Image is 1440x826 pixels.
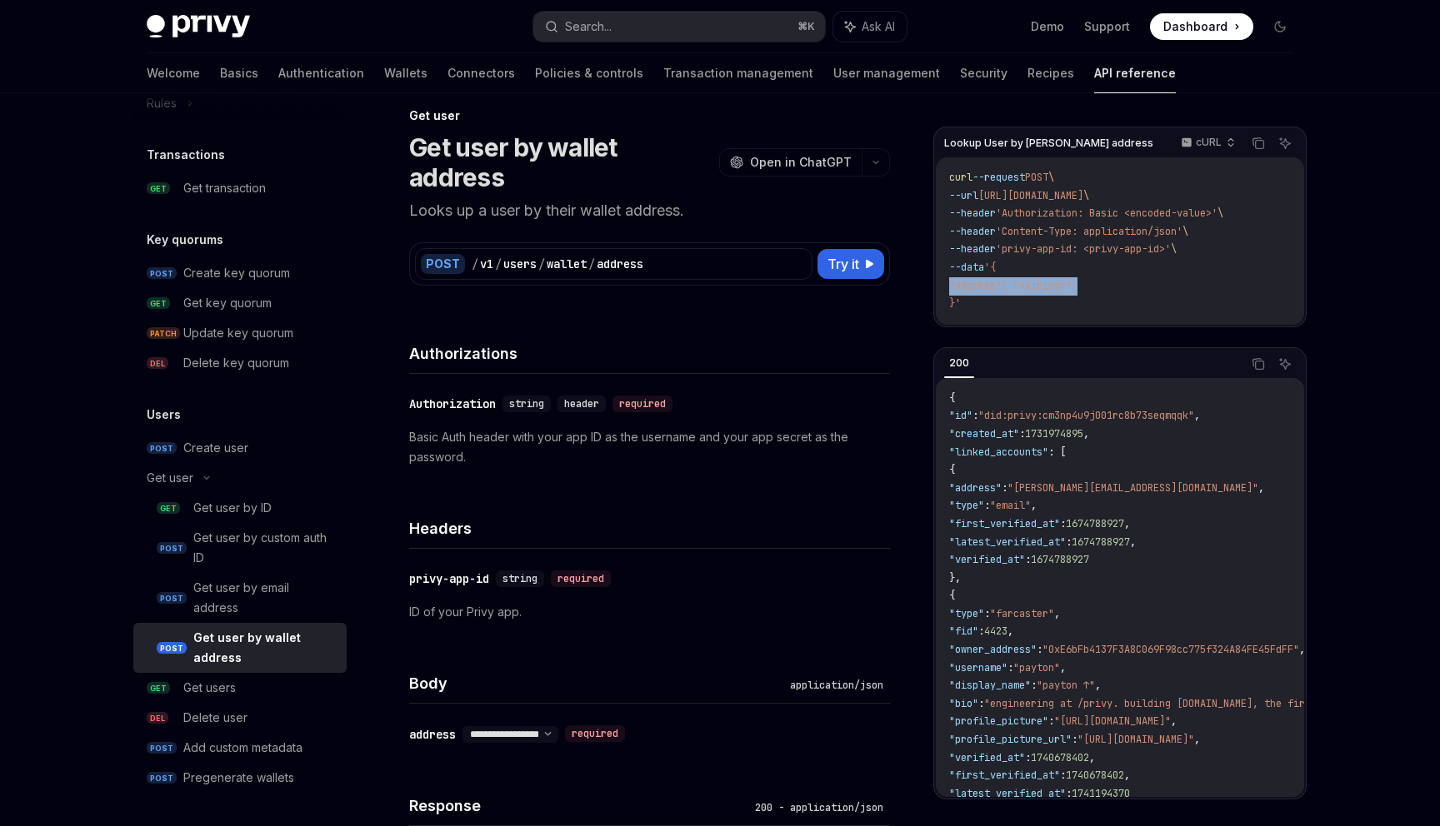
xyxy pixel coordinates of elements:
[409,726,456,743] div: address
[183,678,236,698] div: Get users
[1031,679,1037,692] span: :
[133,623,347,673] a: POSTGet user by wallet address
[133,493,347,523] a: GETGet user by ID
[421,254,465,274] div: POST
[797,20,815,33] span: ⌘ K
[949,171,972,184] span: curl
[147,742,177,754] span: POST
[183,323,293,343] div: Update key quorum
[409,199,890,222] p: Looks up a user by their wallet address.
[409,396,496,412] div: Authorization
[565,17,612,37] div: Search...
[960,53,1007,93] a: Security
[1007,624,1013,638] span: ,
[157,592,187,605] span: POST
[133,318,347,348] a: PATCHUpdate key quorum
[133,173,347,203] a: GETGet transaction
[949,427,1019,440] span: "created_at"
[984,624,1007,638] span: 4423
[1172,129,1242,157] button: cURL
[193,628,337,668] div: Get user by wallet address
[748,799,890,816] div: 200 - application/json
[949,571,961,585] span: },
[538,256,545,272] div: /
[1095,679,1101,692] span: ,
[133,703,347,733] a: DELDelete user
[133,258,347,288] a: POSTCreate key quorum
[147,468,193,488] div: Get user
[147,230,223,250] h5: Key quorums
[564,397,599,411] span: header
[783,677,890,694] div: application/json
[1066,535,1072,549] span: :
[949,499,984,512] span: "type"
[147,682,170,694] span: GET
[565,725,625,742] div: required
[949,206,996,220] span: --header
[1072,535,1130,549] span: 1674788927
[183,438,248,458] div: Create user
[147,182,170,195] span: GET
[147,405,181,425] h5: Users
[157,502,180,515] span: GET
[147,297,170,310] span: GET
[1054,714,1171,728] span: "[URL][DOMAIN_NAME]"
[147,442,177,455] span: POST
[147,357,168,370] span: DEL
[1247,132,1269,154] button: Copy the contents from the code block
[409,517,890,540] h4: Headers
[949,481,1002,495] span: "address"
[949,261,984,274] span: --data
[719,148,862,177] button: Open in ChatGPT
[949,189,978,202] span: --url
[949,391,955,405] span: {
[1194,733,1200,746] span: ,
[1089,751,1095,764] span: ,
[1066,769,1124,782] span: 1740678402
[503,256,537,272] div: users
[1124,517,1130,530] span: ,
[1048,171,1054,184] span: \
[1042,643,1299,656] span: "0xE6bFb4137F3A8C069F98cc775f324A84FE45FdFF"
[409,132,712,192] h1: Get user by wallet address
[1299,643,1305,656] span: ,
[949,607,984,620] span: "type"
[1083,427,1089,440] span: ,
[1247,353,1269,375] button: Copy the contents from the code block
[193,498,272,518] div: Get user by ID
[1274,132,1296,154] button: Ask AI
[1025,171,1048,184] span: POST
[220,53,258,93] a: Basics
[147,772,177,784] span: POST
[949,733,1072,746] span: "profile_picture_url"
[409,107,890,124] div: Get user
[1037,679,1095,692] span: "payton ↑"
[1182,225,1188,238] span: \
[978,697,984,710] span: :
[409,794,748,817] h4: Response
[409,570,489,587] div: privy-app-id
[1007,661,1013,674] span: :
[949,697,978,710] span: "bio"
[949,787,1066,800] span: "latest_verified_at"
[949,769,1060,782] span: "first_verified_at"
[1084,18,1130,35] a: Support
[1013,661,1060,674] span: "payton"
[409,672,783,694] h4: Body
[147,327,180,340] span: PATCH
[1083,189,1089,202] span: \
[1031,553,1089,566] span: 1674788927
[409,602,890,622] p: ID of your Privy app.
[502,572,537,585] span: string
[984,261,996,274] span: '{
[409,427,890,467] p: Basic Auth header with your app ID as the username and your app secret as the password.
[1196,136,1222,149] p: cURL
[278,53,364,93] a: Authentication
[133,733,347,763] a: POSTAdd custom metadata
[949,589,955,602] span: {
[1163,18,1227,35] span: Dashboard
[949,714,1048,728] span: "profile_picture"
[1258,481,1264,495] span: ,
[1031,18,1064,35] a: Demo
[1025,751,1031,764] span: :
